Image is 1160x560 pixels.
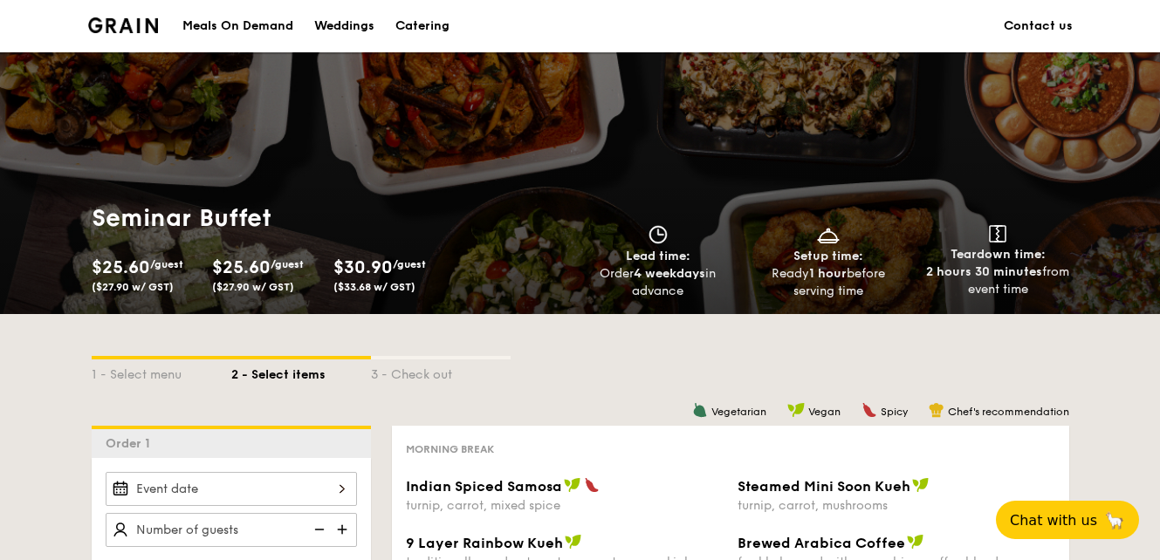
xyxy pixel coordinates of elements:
[212,281,294,293] span: ($27.90 w/ GST)
[634,266,705,281] strong: 4 weekdays
[815,225,841,244] img: icon-dish.430c3a2e.svg
[106,436,157,451] span: Order 1
[1104,510,1125,530] span: 🦙
[912,477,930,493] img: icon-vegan.f8ff3823.svg
[565,534,582,550] img: icon-vegan.f8ff3823.svg
[989,225,1006,242] img: icon-teardown.65201eee.svg
[920,263,1076,298] div: from event time
[738,478,910,495] span: Steamed Mini Soon Kueh
[305,513,331,546] img: icon-reduce.1d2dbef1.svg
[106,472,357,506] input: Event date
[406,535,563,551] span: 9 Layer Rainbow Kueh
[996,501,1139,539] button: Chat with us🦙
[92,257,150,278] span: $25.60
[92,281,174,293] span: ($27.90 w/ GST)
[861,402,877,418] img: icon-spicy.37a8142b.svg
[711,406,766,418] span: Vegetarian
[231,359,371,384] div: 2 - Select items
[88,17,159,33] img: Grain
[793,249,863,263] span: Setup time:
[738,535,905,551] span: Brewed Arabica Coffee
[92,202,441,234] h1: Seminar Buffet
[626,249,690,263] span: Lead time:
[692,402,708,418] img: icon-vegetarian.fe4039eb.svg
[333,281,415,293] span: ($33.68 w/ GST)
[787,402,805,418] img: icon-vegan.f8ff3823.svg
[929,402,944,418] img: icon-chef-hat.a58ddaea.svg
[948,406,1069,418] span: Chef's recommendation
[580,265,737,300] div: Order in advance
[1010,512,1097,529] span: Chat with us
[738,498,1055,513] div: turnip, carrot, mushrooms
[106,513,357,547] input: Number of guests
[645,225,671,244] img: icon-clock.2db775ea.svg
[881,406,908,418] span: Spicy
[406,478,562,495] span: Indian Spiced Samosa
[406,498,724,513] div: turnip, carrot, mixed spice
[212,257,271,278] span: $25.60
[750,265,906,300] div: Ready before serving time
[584,477,600,493] img: icon-spicy.37a8142b.svg
[92,359,231,384] div: 1 - Select menu
[393,258,426,270] span: /guest
[331,513,357,546] img: icon-add.58712e84.svg
[271,258,304,270] span: /guest
[371,359,511,384] div: 3 - Check out
[809,266,847,281] strong: 1 hour
[951,247,1046,262] span: Teardown time:
[150,258,183,270] span: /guest
[907,534,924,550] img: icon-vegan.f8ff3823.svg
[808,406,841,418] span: Vegan
[333,257,393,278] span: $30.90
[926,264,1042,279] strong: 2 hours 30 minutes
[88,17,159,33] a: Logotype
[406,443,494,455] span: Morning break
[564,477,581,493] img: icon-vegan.f8ff3823.svg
